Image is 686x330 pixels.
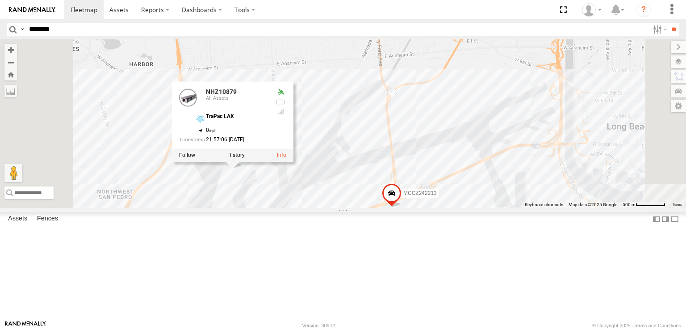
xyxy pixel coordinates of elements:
[673,203,682,206] a: Terms (opens in new tab)
[206,88,237,95] a: NHZ10879
[670,212,679,225] label: Hide Summary Table
[9,7,55,13] img: rand-logo.svg
[227,152,245,158] label: View Asset History
[179,152,195,158] label: Realtime tracking of Asset
[4,56,17,68] button: Zoom out
[4,85,17,97] label: Measure
[620,202,668,208] button: Map Scale: 500 m per 63 pixels
[302,323,336,328] div: Version: 309.01
[649,23,669,36] label: Search Filter Options
[525,202,563,208] button: Keyboard shortcuts
[661,212,670,225] label: Dock Summary Table to the Right
[403,190,437,196] span: MCCZ242213
[276,89,286,96] div: Valid GPS Fix
[636,3,651,17] i: ?
[206,127,217,133] span: 0
[569,202,617,207] span: Map data ©2025 Google
[179,137,268,143] div: Date/time of location update
[206,114,268,119] div: TraPac LAX
[4,44,17,56] button: Zoom in
[634,323,681,328] a: Terms and Conditions
[33,213,63,225] label: Fences
[206,95,268,101] div: All Assets
[623,202,636,207] span: 500 m
[5,321,46,330] a: Visit our Website
[4,68,17,80] button: Zoom Home
[579,3,605,17] div: Zulema McIntosch
[592,323,681,328] div: © Copyright 2025 -
[19,23,26,36] label: Search Query
[652,212,661,225] label: Dock Summary Table to the Left
[4,213,32,225] label: Assets
[276,108,286,115] div: Last Event GSM Signal Strength
[4,164,22,182] button: Drag Pegman onto the map to open Street View
[276,98,286,106] div: No battery health information received from this device.
[277,152,286,158] a: View Asset Details
[179,89,197,106] a: View Asset Details
[671,100,686,112] label: Map Settings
